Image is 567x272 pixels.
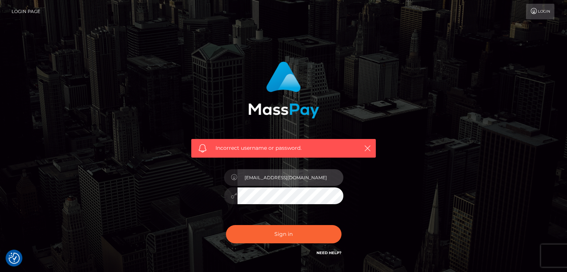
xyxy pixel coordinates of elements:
input: Username... [237,169,343,186]
img: MassPay Login [248,61,319,118]
a: Login Page [12,4,40,19]
a: Login [526,4,554,19]
a: Need Help? [316,250,341,255]
button: Consent Preferences [9,253,20,264]
button: Sign in [226,225,341,243]
span: Incorrect username or password. [215,144,352,152]
img: Revisit consent button [9,253,20,264]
